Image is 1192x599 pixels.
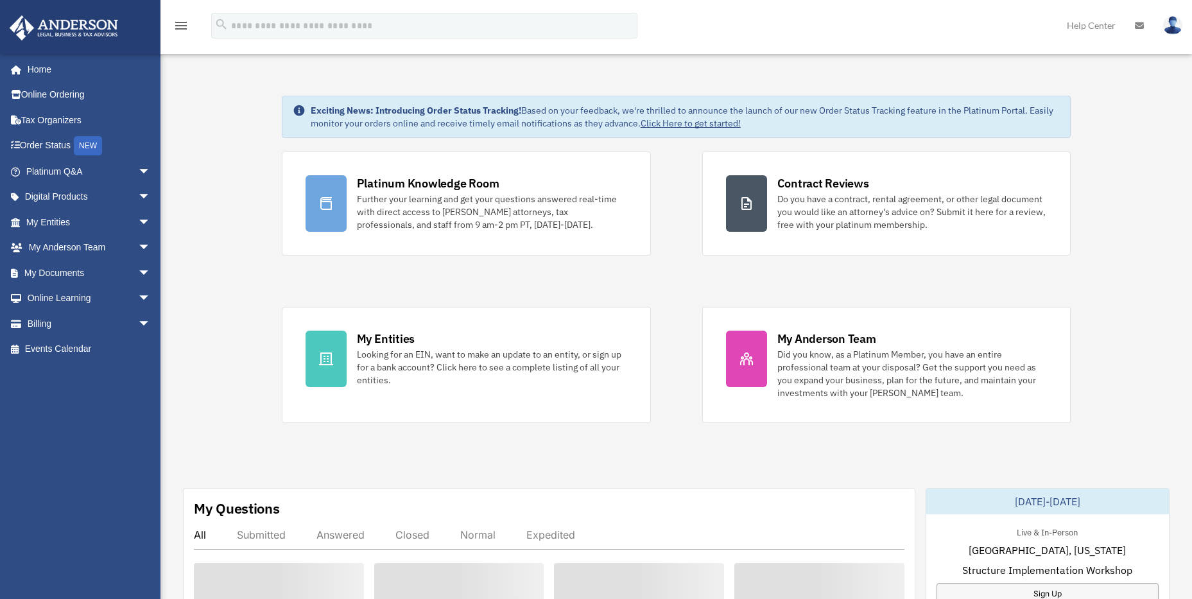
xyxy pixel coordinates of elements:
[777,331,876,347] div: My Anderson Team
[357,331,415,347] div: My Entities
[357,348,627,386] div: Looking for an EIN, want to make an update to an entity, or sign up for a bank account? Click her...
[395,528,429,541] div: Closed
[969,543,1126,558] span: [GEOGRAPHIC_DATA], [US_STATE]
[194,499,280,518] div: My Questions
[357,175,499,191] div: Platinum Knowledge Room
[460,528,496,541] div: Normal
[1006,525,1088,538] div: Live & In-Person
[138,209,164,236] span: arrow_drop_down
[526,528,575,541] div: Expedited
[1163,16,1182,35] img: User Pic
[173,18,189,33] i: menu
[9,311,170,336] a: Billingarrow_drop_down
[9,286,170,311] a: Online Learningarrow_drop_down
[777,193,1048,231] div: Do you have a contract, rental agreement, or other legal document you would like an attorney's ad...
[9,82,170,108] a: Online Ordering
[138,159,164,185] span: arrow_drop_down
[6,15,122,40] img: Anderson Advisors Platinum Portal
[282,152,651,256] a: Platinum Knowledge Room Further your learning and get your questions answered real-time with dire...
[9,107,170,133] a: Tax Organizers
[311,105,521,116] strong: Exciting News: Introducing Order Status Tracking!
[777,348,1048,399] div: Did you know, as a Platinum Member, you have an entire professional team at your disposal? Get th...
[9,209,170,235] a: My Entitiesarrow_drop_down
[9,159,170,184] a: Platinum Q&Aarrow_drop_down
[9,235,170,261] a: My Anderson Teamarrow_drop_down
[357,193,627,231] div: Further your learning and get your questions answered real-time with direct access to [PERSON_NAM...
[641,117,741,129] a: Click Here to get started!
[9,260,170,286] a: My Documentsarrow_drop_down
[9,184,170,210] a: Digital Productsarrow_drop_down
[9,336,170,362] a: Events Calendar
[237,528,286,541] div: Submitted
[311,104,1060,130] div: Based on your feedback, we're thrilled to announce the launch of our new Order Status Tracking fe...
[138,184,164,211] span: arrow_drop_down
[282,307,651,423] a: My Entities Looking for an EIN, want to make an update to an entity, or sign up for a bank accoun...
[9,56,164,82] a: Home
[702,152,1071,256] a: Contract Reviews Do you have a contract, rental agreement, or other legal document you would like...
[74,136,102,155] div: NEW
[138,286,164,312] span: arrow_drop_down
[9,133,170,159] a: Order StatusNEW
[138,235,164,261] span: arrow_drop_down
[214,17,229,31] i: search
[173,22,189,33] a: menu
[138,260,164,286] span: arrow_drop_down
[316,528,365,541] div: Answered
[194,528,206,541] div: All
[926,489,1169,514] div: [DATE]-[DATE]
[702,307,1071,423] a: My Anderson Team Did you know, as a Platinum Member, you have an entire professional team at your...
[962,562,1132,578] span: Structure Implementation Workshop
[777,175,869,191] div: Contract Reviews
[138,311,164,337] span: arrow_drop_down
